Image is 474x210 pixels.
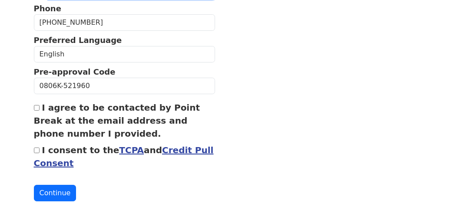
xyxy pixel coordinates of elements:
[34,67,116,76] strong: Pre-approval Code
[34,102,200,139] label: I agree to be contacted by Point Break at the email address and phone number I provided.
[34,4,61,13] strong: Phone
[119,145,144,155] a: TCPA
[34,185,76,201] button: Continue
[34,78,215,94] input: Pre-approval Code
[34,14,215,31] input: Phone
[34,36,122,45] strong: Preferred Language
[34,145,214,168] label: I consent to the and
